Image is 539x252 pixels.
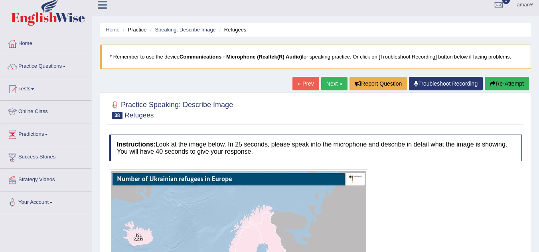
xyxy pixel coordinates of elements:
a: Tests [0,78,91,98]
a: Speaking: Describe Image [155,27,215,33]
a: Strategy Videos [0,169,91,189]
a: Next » [321,77,347,90]
a: Online Class [0,101,91,121]
a: Home [106,27,120,33]
blockquote: * Remember to use the device for speaking practice. Or click on [Troubleshoot Recording] button b... [100,45,531,69]
b: Communications - Microphone (Realtek(R) Audio) [180,54,302,60]
b: Instructions: [117,141,156,148]
li: Refugees [217,26,246,33]
a: Success Stories [0,146,91,166]
a: Home [0,33,91,53]
small: Refugees [124,111,154,119]
span: 38 [112,112,122,119]
a: Predictions [0,123,91,143]
button: Re-Attempt [485,77,529,90]
button: Report Question [349,77,407,90]
a: Troubleshoot Recording [409,77,483,90]
h2: Practice Speaking: Describe Image [109,99,233,119]
a: « Prev [292,77,319,90]
h4: Look at the image below. In 25 seconds, please speak into the microphone and describe in detail w... [109,135,522,161]
a: Your Account [0,191,91,211]
li: Practice [121,26,146,33]
a: Practice Questions [0,55,91,75]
